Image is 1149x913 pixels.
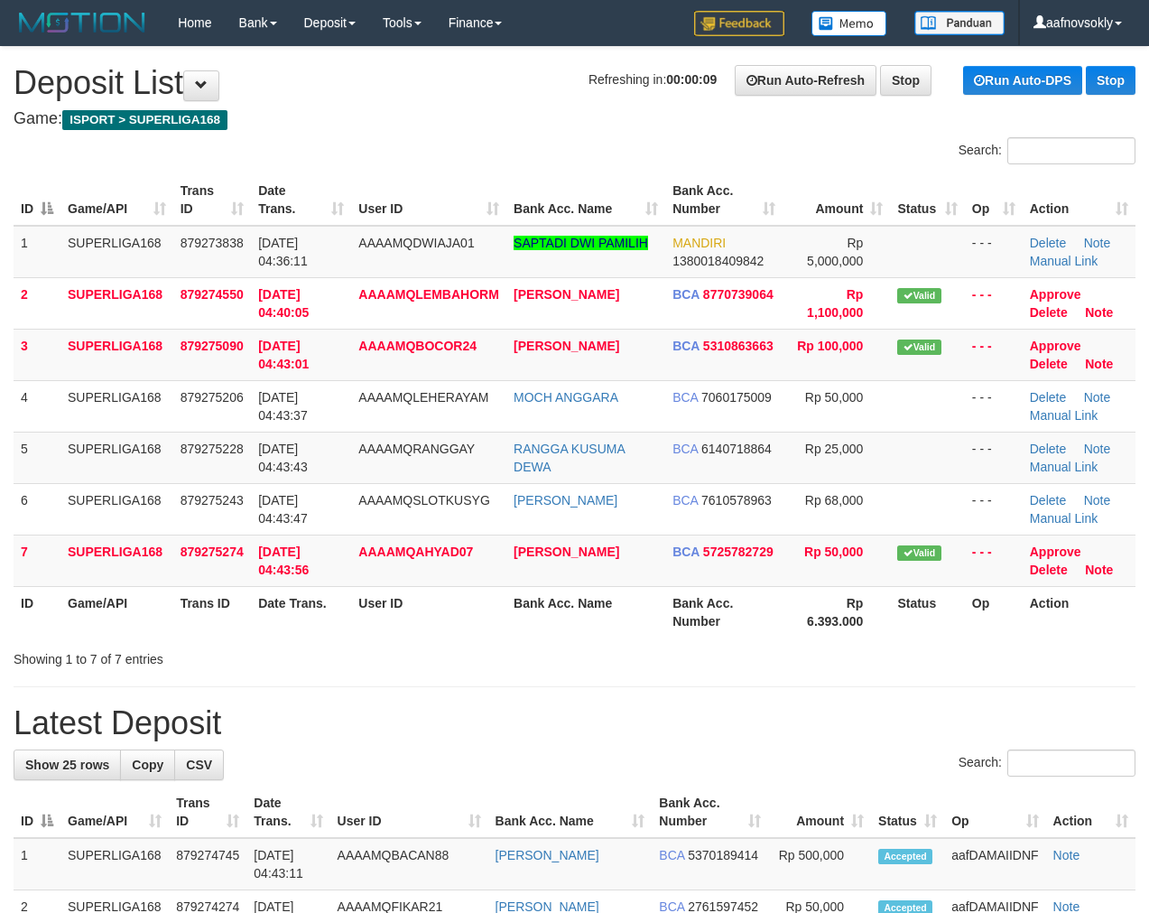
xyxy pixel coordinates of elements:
[514,545,619,559] a: [PERSON_NAME]
[1030,305,1068,320] a: Delete
[1046,787,1135,838] th: Action: activate to sort column ascending
[965,174,1023,226] th: Op: activate to sort column ascending
[14,174,60,226] th: ID: activate to sort column descending
[1084,236,1111,250] a: Note
[120,750,175,780] a: Copy
[890,174,964,226] th: Status: activate to sort column ascending
[703,339,774,353] span: Copy 5310863663 to clipboard
[1085,357,1113,371] a: Note
[181,390,244,405] span: 879275206
[1030,287,1081,302] a: Approve
[14,277,60,329] td: 2
[871,787,944,838] th: Status: activate to sort column ascending
[1030,511,1098,526] a: Manual Link
[251,586,351,638] th: Date Trans.
[14,226,60,278] td: 1
[14,705,1135,741] h1: Latest Deposit
[358,339,477,353] span: AAAAMQBOCOR24
[358,287,499,302] span: AAAAMQLEMBAHORM
[735,65,876,96] a: Run Auto-Refresh
[60,838,169,890] td: SUPERLIGA168
[258,442,308,474] span: [DATE] 04:43:43
[665,586,783,638] th: Bank Acc. Number
[1030,236,1066,250] a: Delete
[959,750,1135,777] label: Search:
[514,236,648,250] a: SAPTADI DWI PAMILIH
[14,643,465,668] div: Showing 1 to 7 of 7 entries
[1084,390,1111,405] a: Note
[60,483,173,535] td: SUPERLIGA168
[358,493,489,508] span: AAAAMQSLOTKUSYG
[965,432,1023,483] td: - - -
[1030,390,1066,405] a: Delete
[506,586,665,638] th: Bank Acc. Name
[14,750,121,780] a: Show 25 rows
[14,838,60,890] td: 1
[1030,563,1068,577] a: Delete
[783,174,891,226] th: Amount: activate to sort column ascending
[1023,586,1135,638] th: Action
[60,329,173,380] td: SUPERLIGA168
[694,11,784,36] img: Feedback.jpg
[258,236,308,268] span: [DATE] 04:36:11
[60,174,173,226] th: Game/API: activate to sort column ascending
[488,787,653,838] th: Bank Acc. Name: activate to sort column ascending
[258,339,309,371] span: [DATE] 04:43:01
[60,380,173,432] td: SUPERLIGA168
[880,65,931,96] a: Stop
[666,72,717,87] strong: 00:00:09
[1030,357,1068,371] a: Delete
[688,848,758,862] span: Copy 5370189414 to clipboard
[1030,442,1066,456] a: Delete
[358,390,488,405] span: AAAAMQLEHERAYAM
[811,11,887,36] img: Button%20Memo.svg
[897,340,941,355] span: Valid transaction
[672,390,698,405] span: BCA
[672,287,700,302] span: BCA
[672,493,698,508] span: BCA
[965,535,1023,586] td: - - -
[60,226,173,278] td: SUPERLIGA168
[804,545,863,559] span: Rp 50,000
[258,287,309,320] span: [DATE] 04:40:05
[14,65,1135,101] h1: Deposit List
[358,442,475,456] span: AAAAMQRANGGAY
[60,586,173,638] th: Game/API
[351,174,506,226] th: User ID: activate to sort column ascending
[1030,460,1098,474] a: Manual Link
[944,787,1045,838] th: Op: activate to sort column ascending
[797,339,863,353] span: Rp 100,000
[60,787,169,838] th: Game/API: activate to sort column ascending
[659,848,684,862] span: BCA
[173,174,252,226] th: Trans ID: activate to sort column ascending
[897,288,941,303] span: Valid transaction
[14,110,1135,128] h4: Game:
[672,339,700,353] span: BCA
[701,493,772,508] span: Copy 7610578963 to clipboard
[358,545,473,559] span: AAAAMQAHYAD07
[805,493,864,508] span: Rp 68,000
[246,838,329,890] td: [DATE] 04:43:11
[965,329,1023,380] td: - - -
[701,442,772,456] span: Copy 6140718864 to clipboard
[701,390,772,405] span: Copy 7060175009 to clipboard
[652,787,767,838] th: Bank Acc. Number: activate to sort column ascending
[173,586,252,638] th: Trans ID
[1085,305,1113,320] a: Note
[703,545,774,559] span: Copy 5725782729 to clipboard
[1030,493,1066,508] a: Delete
[60,432,173,483] td: SUPERLIGA168
[1030,339,1081,353] a: Approve
[258,390,308,423] span: [DATE] 04:43:37
[14,535,60,586] td: 7
[14,329,60,380] td: 3
[965,586,1023,638] th: Op
[665,174,783,226] th: Bank Acc. Number: activate to sort column ascending
[1007,750,1135,777] input: Search:
[514,339,619,353] a: [PERSON_NAME]
[890,586,964,638] th: Status
[703,287,774,302] span: Copy 8770739064 to clipboard
[358,236,474,250] span: AAAAMQDWIAJA01
[181,545,244,559] span: 879275274
[805,442,864,456] span: Rp 25,000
